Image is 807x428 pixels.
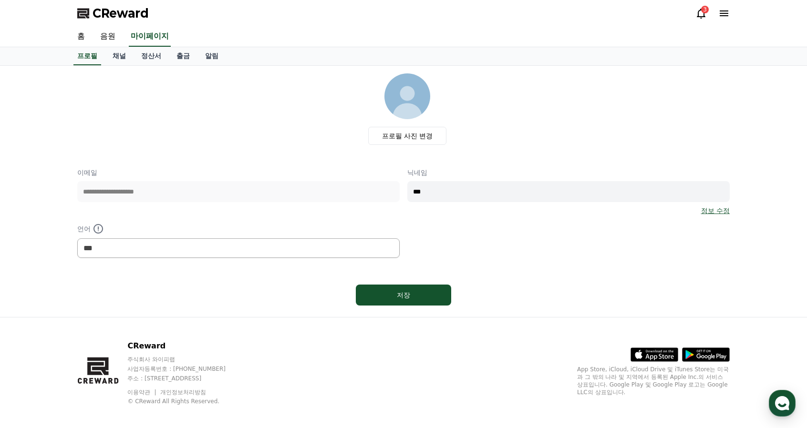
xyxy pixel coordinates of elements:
[127,356,244,363] p: 주식회사 와이피랩
[701,206,730,215] a: 정보 수정
[127,389,157,396] a: 이용약관
[30,316,36,324] span: 홈
[577,366,730,396] p: App Store, iCloud, iCloud Drive 및 iTunes Store는 미국과 그 밖의 나라 및 지역에서 등록된 Apple Inc.의 서비스 상표입니다. Goo...
[169,47,197,65] a: 출금
[127,340,244,352] p: CReward
[407,168,730,177] p: 닉네임
[127,365,244,373] p: 사업자등록번호 : [PHONE_NUMBER]
[197,47,226,65] a: 알림
[3,302,63,326] a: 홈
[77,6,149,21] a: CReward
[127,397,244,405] p: © CReward All Rights Reserved.
[77,168,400,177] p: 이메일
[93,27,123,47] a: 음원
[70,27,93,47] a: 홈
[77,223,400,234] p: 언어
[73,47,101,65] a: 프로필
[160,389,206,396] a: 개인정보처리방침
[129,27,171,47] a: 마이페이지
[123,302,183,326] a: 설정
[134,47,169,65] a: 정산서
[63,302,123,326] a: 대화
[127,375,244,382] p: 주소 : [STREET_ADDRESS]
[375,290,432,300] div: 저장
[356,285,451,306] button: 저장
[105,47,134,65] a: 채널
[368,127,447,145] label: 프로필 사진 변경
[147,316,159,324] span: 설정
[695,8,707,19] a: 3
[701,6,709,13] div: 3
[384,73,430,119] img: profile_image
[93,6,149,21] span: CReward
[87,317,99,325] span: 대화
